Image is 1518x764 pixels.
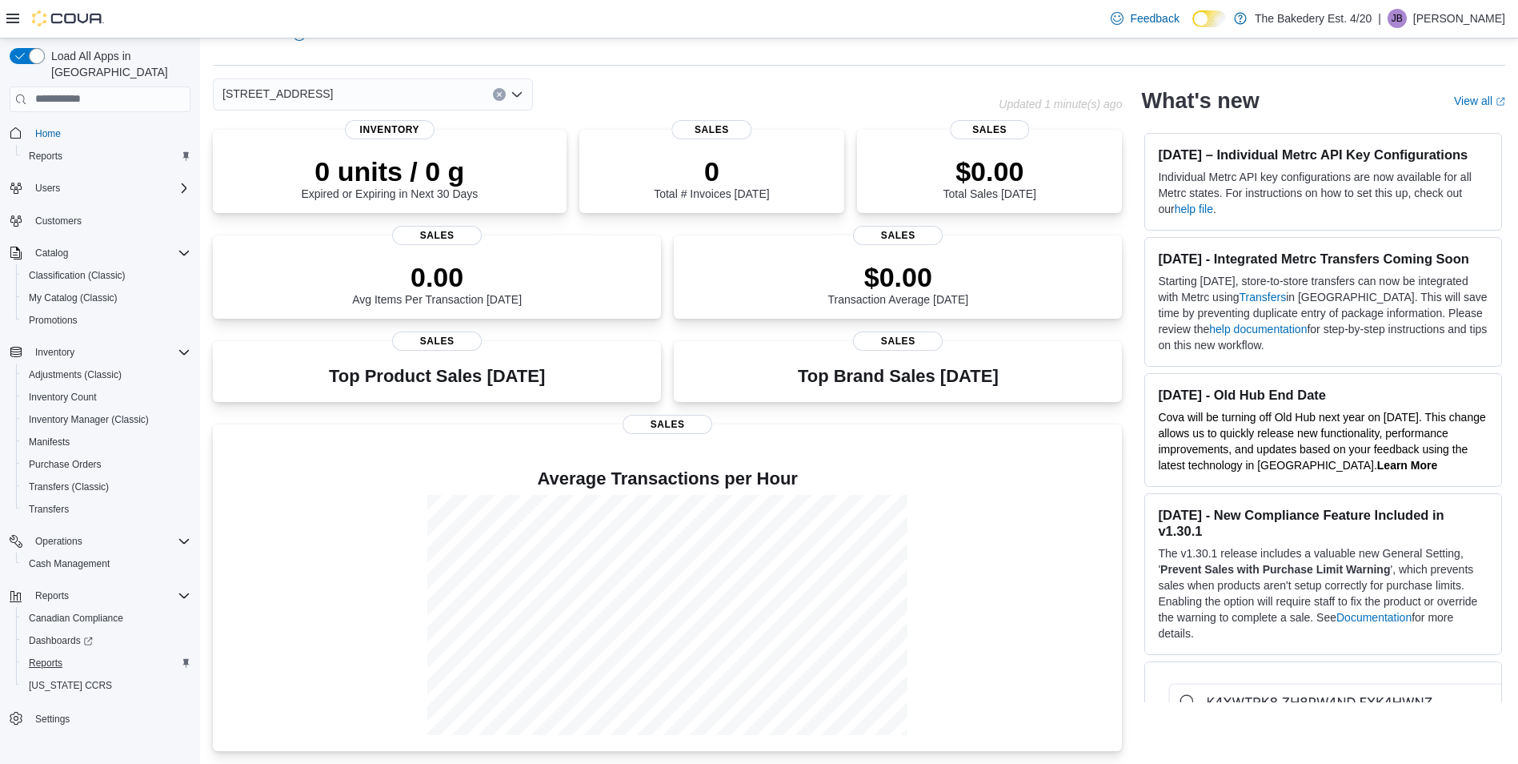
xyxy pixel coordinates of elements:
span: Transfers (Classic) [22,477,190,497]
button: Reports [29,586,75,605]
a: Transfers [22,500,75,519]
button: Clear input [493,88,506,101]
a: help documentation [1209,323,1307,336]
strong: Prevent Sales with Purchase Limit Warning [1160,563,1390,576]
a: Reports [22,147,69,166]
span: Inventory Manager (Classic) [29,413,149,426]
span: Inventory [29,343,190,362]
a: [US_STATE] CCRS [22,676,118,695]
span: Dashboards [29,634,93,647]
button: Inventory [3,341,197,364]
div: Expired or Expiring in Next 30 Days [301,155,478,200]
button: Users [29,179,66,198]
div: Total Sales [DATE] [943,155,1036,200]
span: Settings [35,713,70,726]
button: Users [3,177,197,199]
span: Sales [392,226,482,245]
h3: [DATE] – Individual Metrc API Key Configurations [1158,147,1488,163]
div: Transaction Average [DATE] [828,261,969,306]
img: Cova [32,10,104,26]
button: Cash Management [16,553,197,575]
p: [PERSON_NAME] [1413,9,1505,28]
button: Adjustments (Classic) [16,364,197,386]
div: Jodie Brokopp [1388,9,1407,28]
button: Settings [3,706,197,730]
span: Inventory Count [29,391,97,404]
span: Sales [392,332,482,351]
a: Dashboards [22,631,99,650]
a: Inventory Manager (Classic) [22,410,155,429]
span: Reports [29,657,62,670]
span: Cash Management [29,557,110,570]
span: Inventory Manager (Classic) [22,410,190,429]
a: Reports [22,653,69,673]
span: Sales [853,332,943,351]
p: The v1.30.1 release includes a valuable new General Setting, ' ', which prevents sales when produ... [1158,545,1488,641]
a: Documentation [1336,611,1412,624]
h3: [DATE] - Integrated Metrc Transfers Coming Soon [1158,251,1488,267]
a: Learn More [1377,459,1437,472]
span: Home [35,127,61,140]
span: Purchase Orders [22,455,190,474]
button: Promotions [16,309,197,332]
span: Classification (Classic) [22,266,190,285]
span: Sales [672,120,751,139]
span: Operations [35,535,82,548]
button: Reports [16,145,197,167]
svg: External link [1496,97,1505,107]
p: Individual Metrc API key configurations are now available for all Metrc states. For instructions ... [1158,169,1488,217]
h3: [DATE] - Old Hub End Date [1158,387,1488,403]
span: Sales [623,415,712,434]
span: Customers [35,215,82,227]
button: Operations [29,532,89,551]
p: 0.00 [352,261,522,293]
span: JB [1392,9,1403,28]
p: The Bakedery Est. 4/20 [1255,9,1372,28]
span: Feedback [1130,10,1179,26]
button: Operations [3,530,197,553]
button: Customers [3,209,197,232]
span: Canadian Compliance [22,609,190,628]
span: Cova will be turning off Old Hub next year on [DATE]. This change allows us to quickly release ne... [1158,411,1485,472]
a: Settings [29,710,76,729]
span: Catalog [29,243,190,263]
span: Sales [853,226,943,245]
button: Inventory Manager (Classic) [16,408,197,431]
button: My Catalog (Classic) [16,287,197,309]
span: Operations [29,532,190,551]
span: Cash Management [22,554,190,573]
span: Reports [35,589,69,602]
button: Inventory [29,343,81,362]
p: 0 [654,155,769,187]
a: Transfers (Classic) [22,477,115,497]
button: Home [3,122,197,145]
span: Dashboards [22,631,190,650]
span: Reports [22,147,190,166]
span: Transfers [29,503,69,516]
a: Purchase Orders [22,455,108,474]
span: Customers [29,211,190,231]
span: Washington CCRS [22,676,190,695]
span: Users [29,179,190,198]
a: View allExternal link [1454,94,1505,107]
a: help file [1175,203,1213,215]
span: Sales [950,120,1029,139]
span: Inventory Count [22,388,190,407]
a: Adjustments (Classic) [22,365,128,384]
p: $0.00 [943,155,1036,187]
button: Inventory Count [16,386,197,408]
h4: Average Transactions per Hour [226,469,1109,489]
a: Customers [29,211,88,231]
span: My Catalog (Classic) [22,288,190,308]
span: Reports [29,586,190,605]
div: Avg Items Per Transaction [DATE] [352,261,522,306]
span: Transfers (Classic) [29,481,109,493]
h3: Top Product Sales [DATE] [329,367,545,386]
button: Manifests [16,431,197,453]
div: Total # Invoices [DATE] [654,155,769,200]
p: Updated 1 minute(s) ago [999,98,1122,111]
button: Reports [16,652,197,674]
a: Transfers [1240,291,1287,304]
